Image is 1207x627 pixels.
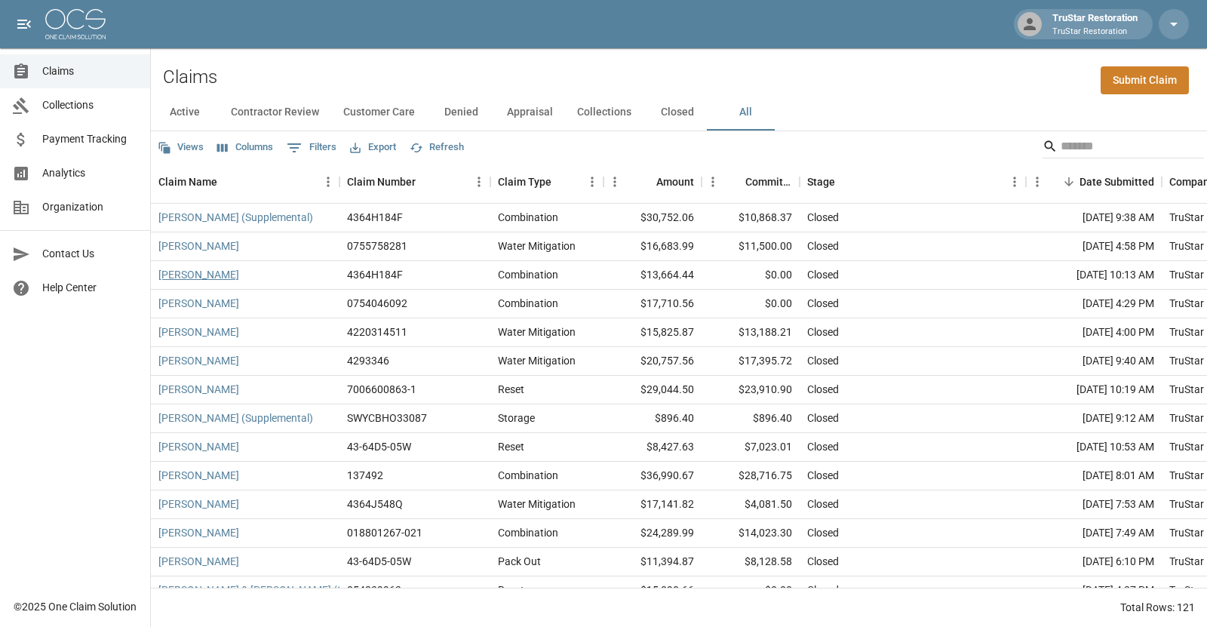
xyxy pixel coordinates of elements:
[347,161,416,203] div: Claim Number
[603,261,702,290] div: $13,664.44
[42,165,138,181] span: Analytics
[603,347,702,376] div: $20,757.56
[1026,433,1162,462] div: [DATE] 10:53 AM
[42,63,138,79] span: Claims
[656,161,694,203] div: Amount
[807,439,839,454] div: Closed
[1026,548,1162,576] div: [DATE] 6:10 PM
[154,136,207,159] button: Views
[603,318,702,347] div: $15,825.87
[158,210,313,225] a: [PERSON_NAME] (Supplemental)
[42,199,138,215] span: Organization
[427,94,495,131] button: Denied
[1026,232,1162,261] div: [DATE] 4:58 PM
[603,161,702,203] div: Amount
[702,347,800,376] div: $17,395.72
[317,171,339,193] button: Menu
[339,161,490,203] div: Claim Number
[158,353,239,368] a: [PERSON_NAME]
[498,353,576,368] div: Water Mitigation
[158,161,217,203] div: Claim Name
[1026,290,1162,318] div: [DATE] 4:29 PM
[163,66,217,88] h2: Claims
[406,136,468,159] button: Refresh
[217,171,238,192] button: Sort
[42,131,138,147] span: Payment Tracking
[1026,261,1162,290] div: [DATE] 10:13 AM
[603,171,626,193] button: Menu
[603,462,702,490] div: $36,990.67
[702,290,800,318] div: $0.00
[807,496,839,512] div: Closed
[1080,161,1154,203] div: Date Submitted
[1026,404,1162,433] div: [DATE] 9:12 AM
[603,519,702,548] div: $24,289.99
[1101,66,1189,94] a: Submit Claim
[1026,490,1162,519] div: [DATE] 7:53 AM
[416,171,437,192] button: Sort
[745,161,792,203] div: Committed Amount
[1026,161,1162,203] div: Date Submitted
[551,171,573,192] button: Sort
[468,171,490,193] button: Menu
[1026,171,1049,193] button: Menu
[158,582,405,598] a: [PERSON_NAME] & [PERSON_NAME] (Supplemental)
[835,171,856,192] button: Sort
[213,136,277,159] button: Select columns
[158,496,239,512] a: [PERSON_NAME]
[702,404,800,433] div: $896.40
[807,353,839,368] div: Closed
[158,439,239,454] a: [PERSON_NAME]
[702,462,800,490] div: $28,716.75
[702,376,800,404] div: $23,910.90
[702,161,800,203] div: Committed Amount
[603,232,702,261] div: $16,683.99
[807,382,839,397] div: Closed
[711,94,779,131] button: All
[14,599,137,614] div: © 2025 One Claim Solution
[1046,11,1144,38] div: TruStar Restoration
[807,324,839,340] div: Closed
[807,410,839,426] div: Closed
[702,318,800,347] div: $13,188.21
[807,238,839,254] div: Closed
[347,525,422,540] div: 018801267-021
[151,94,1207,131] div: dynamic tabs
[603,433,702,462] div: $8,427.63
[702,204,800,232] div: $10,868.37
[603,548,702,576] div: $11,394.87
[9,9,39,39] button: open drawer
[498,324,576,340] div: Water Mitigation
[498,210,558,225] div: Combination
[347,582,401,598] div: 054839962
[1026,376,1162,404] div: [DATE] 10:19 AM
[1026,318,1162,347] div: [DATE] 4:00 PM
[158,554,239,569] a: [PERSON_NAME]
[565,94,643,131] button: Collections
[498,525,558,540] div: Combination
[158,238,239,254] a: [PERSON_NAME]
[1003,171,1026,193] button: Menu
[807,554,839,569] div: Closed
[347,468,383,483] div: 137492
[807,296,839,311] div: Closed
[490,161,603,203] div: Claim Type
[724,171,745,192] button: Sort
[498,161,551,203] div: Claim Type
[702,232,800,261] div: $11,500.00
[347,496,403,512] div: 4364J548Q
[347,353,389,368] div: 4293346
[498,496,576,512] div: Water Mitigation
[158,267,239,282] a: [PERSON_NAME]
[158,525,239,540] a: [PERSON_NAME]
[807,161,835,203] div: Stage
[347,324,407,340] div: 4220314511
[1026,347,1162,376] div: [DATE] 9:40 AM
[498,554,541,569] div: Pack Out
[603,404,702,433] div: $896.40
[498,296,558,311] div: Combination
[219,94,331,131] button: Contractor Review
[347,210,403,225] div: 4364H184F
[498,439,524,454] div: Reset
[807,267,839,282] div: Closed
